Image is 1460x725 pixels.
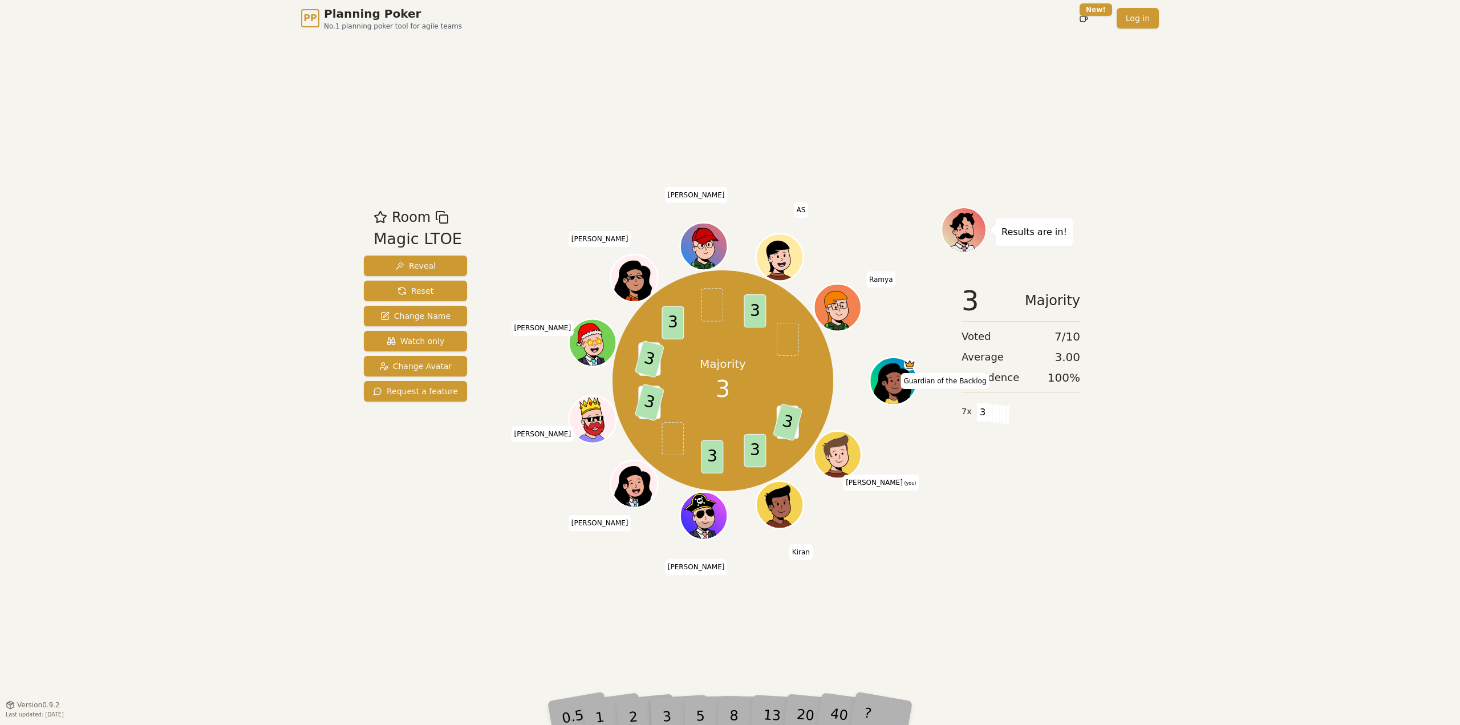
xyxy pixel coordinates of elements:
span: Guardian of the Backlog is the host [903,359,915,371]
span: Click to change your name [866,271,896,287]
span: Watch only [387,335,445,347]
span: 7 / 10 [1055,329,1080,345]
span: Change Avatar [379,361,452,372]
span: 3 [662,306,684,340]
button: New! [1073,8,1094,29]
button: Watch only [364,331,467,351]
a: PPPlanning PokerNo.1 planning poker tool for agile teams [301,6,462,31]
span: Average [962,349,1004,365]
span: 3 [744,434,766,468]
span: Version 0.9.2 [17,700,60,710]
span: Click to change your name [901,373,989,389]
span: 3 [701,440,723,473]
button: Version0.9.2 [6,700,60,710]
button: Reveal [364,256,467,276]
span: 3 [962,287,979,314]
button: Change Avatar [364,356,467,376]
span: PP [303,11,317,25]
span: Confidence [962,370,1019,386]
p: Majority [700,356,746,372]
span: 3 [634,340,664,378]
span: Voted [962,329,991,345]
span: Reveal [395,260,436,272]
span: Click to change your name [569,230,631,246]
button: Reset [364,281,467,301]
button: Request a feature [364,381,467,402]
span: Room [392,207,431,228]
span: Reset [398,285,433,297]
div: Magic LTOE [374,228,462,251]
span: Last updated: [DATE] [6,711,64,718]
span: 3 [634,383,664,422]
span: (you) [903,481,916,486]
div: New! [1080,3,1112,16]
button: Click to change your avatar [815,432,859,476]
span: Request a feature [373,386,458,397]
a: Log in [1117,8,1159,29]
span: Majority [1025,287,1080,314]
span: Click to change your name [665,559,728,575]
span: 7 x [962,406,972,418]
span: 100 % [1048,370,1080,386]
span: No.1 planning poker tool for agile teams [324,22,462,31]
span: 3 [716,372,730,406]
span: Planning Poker [324,6,462,22]
span: Click to change your name [843,475,919,491]
span: 3.00 [1055,349,1080,365]
span: 3 [976,403,989,422]
button: Change Name [364,306,467,326]
span: Click to change your name [511,320,574,336]
span: Change Name [380,310,451,322]
span: Click to change your name [569,515,631,531]
span: 3 [772,403,802,442]
span: Click to change your name [789,544,813,560]
span: Click to change your name [665,187,728,202]
button: Add as favourite [374,207,387,228]
p: Results are in! [1001,224,1067,240]
span: 3 [744,294,766,328]
span: Click to change your name [511,426,574,442]
span: Click to change your name [793,202,808,218]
